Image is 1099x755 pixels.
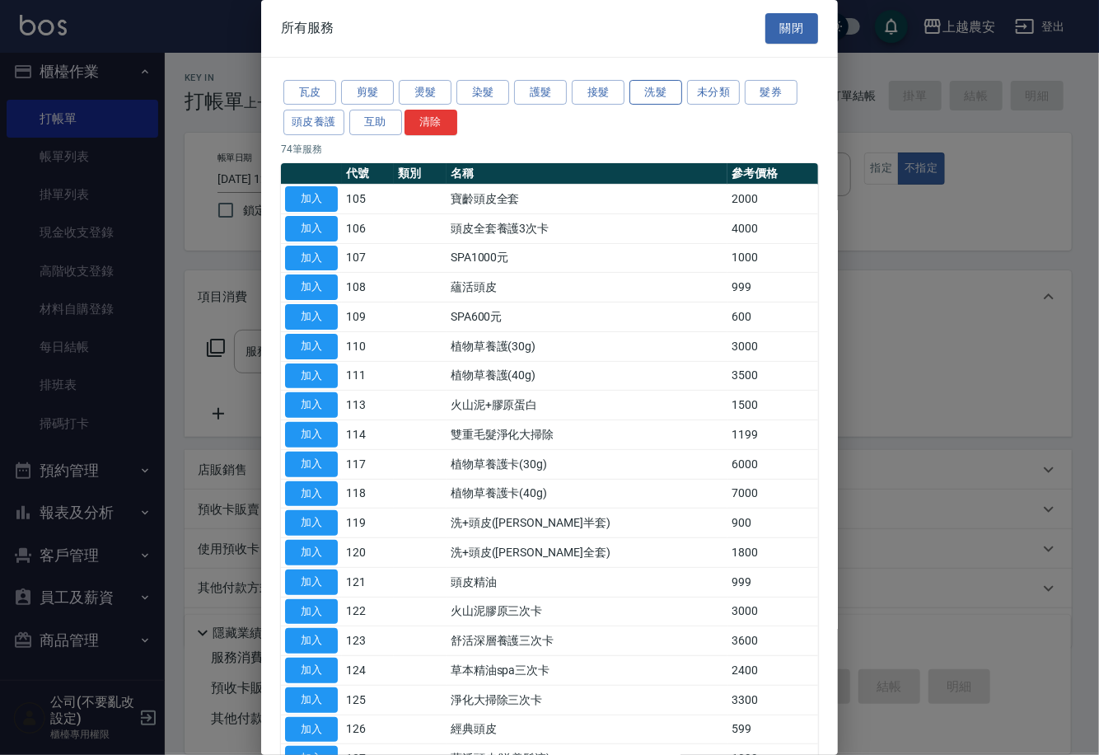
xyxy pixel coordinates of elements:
[342,302,394,332] td: 109
[342,479,394,509] td: 118
[727,331,818,361] td: 3000
[285,392,338,418] button: 加入
[447,302,727,332] td: SPA600元
[285,510,338,536] button: 加入
[285,363,338,389] button: 加入
[342,331,394,361] td: 110
[285,246,338,271] button: 加入
[727,420,818,450] td: 1199
[342,538,394,568] td: 120
[281,142,818,157] p: 74 筆服務
[285,540,338,565] button: 加入
[342,567,394,597] td: 121
[447,361,727,391] td: 植物草養護(40g)
[447,243,727,273] td: SPA1000元
[285,599,338,625] button: 加入
[629,80,682,106] button: 洗髮
[285,452,338,477] button: 加入
[727,715,818,744] td: 599
[447,715,727,744] td: 經典頭皮
[447,449,727,479] td: 植物草養護卡(30g)
[447,597,727,626] td: 火山泥膠原三次卡
[447,331,727,361] td: 植物草養護(30g)
[342,163,394,185] th: 代號
[283,110,344,135] button: 頭皮養護
[285,186,338,212] button: 加入
[727,243,818,273] td: 1000
[342,273,394,302] td: 108
[342,391,394,420] td: 113
[281,20,334,36] span: 所有服務
[341,80,394,106] button: 剪髮
[447,567,727,597] td: 頭皮精油
[727,213,818,243] td: 4000
[447,626,727,656] td: 舒活深層養護三次卡
[727,597,818,626] td: 3000
[405,110,457,135] button: 清除
[727,185,818,214] td: 2000
[765,13,818,44] button: 關閉
[285,422,338,448] button: 加入
[727,479,818,509] td: 7000
[285,216,338,242] button: 加入
[727,163,818,185] th: 參考價格
[727,626,818,656] td: 3600
[342,509,394,538] td: 119
[456,80,509,106] button: 染髮
[285,334,338,359] button: 加入
[285,628,338,654] button: 加入
[447,420,727,450] td: 雙重毛髮淨化大掃除
[727,567,818,597] td: 999
[342,626,394,656] td: 123
[349,110,402,135] button: 互助
[447,273,727,302] td: 蘊活頭皮
[342,420,394,450] td: 114
[727,391,818,420] td: 1500
[745,80,797,106] button: 髮券
[285,570,338,595] button: 加入
[399,80,451,106] button: 燙髮
[342,685,394,715] td: 125
[447,656,727,686] td: 草本精油spa三次卡
[342,449,394,479] td: 117
[283,80,336,106] button: 瓦皮
[447,685,727,715] td: 淨化大掃除三次卡
[285,687,338,713] button: 加入
[447,163,727,185] th: 名稱
[342,656,394,686] td: 124
[447,538,727,568] td: 洗+頭皮([PERSON_NAME]全套)
[394,163,446,185] th: 類別
[342,185,394,214] td: 105
[342,213,394,243] td: 106
[447,479,727,509] td: 植物草養護卡(40g)
[687,80,740,106] button: 未分類
[727,509,818,538] td: 900
[285,274,338,300] button: 加入
[285,658,338,683] button: 加入
[342,597,394,626] td: 122
[342,361,394,391] td: 111
[727,685,818,715] td: 3300
[727,302,818,332] td: 600
[447,185,727,214] td: 寶齡頭皮全套
[285,717,338,743] button: 加入
[727,449,818,479] td: 6000
[285,481,338,507] button: 加入
[342,243,394,273] td: 107
[727,361,818,391] td: 3500
[447,391,727,420] td: 火山泥+膠原蛋白
[447,213,727,243] td: 頭皮全套養護3次卡
[727,656,818,686] td: 2400
[447,509,727,538] td: 洗+頭皮([PERSON_NAME]半套)
[285,304,338,330] button: 加入
[572,80,624,106] button: 接髮
[727,538,818,568] td: 1800
[727,273,818,302] td: 999
[514,80,567,106] button: 護髮
[342,715,394,744] td: 126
